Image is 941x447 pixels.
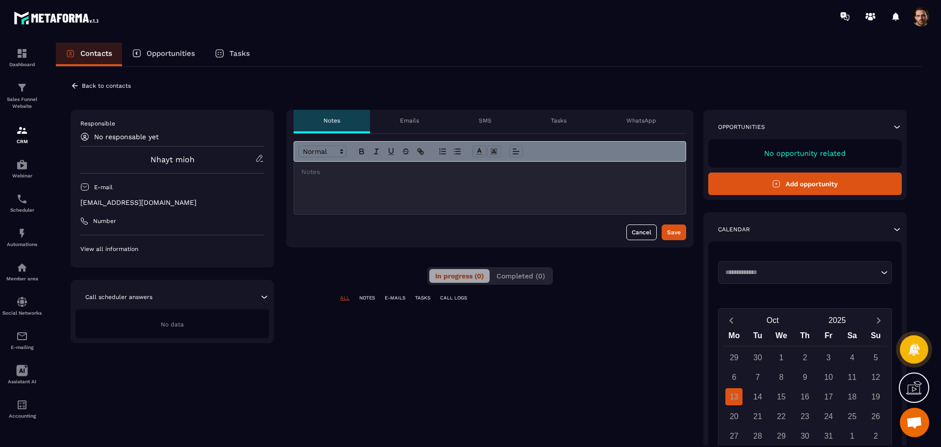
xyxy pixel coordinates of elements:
[869,314,888,327] button: Next month
[725,349,743,366] div: 29
[725,408,743,425] div: 20
[80,120,264,127] p: Responsible
[16,48,28,59] img: formation
[626,224,657,240] button: Cancel
[161,321,184,328] span: No data
[2,207,42,213] p: Scheduler
[769,329,793,346] div: We
[2,276,42,281] p: Member area
[749,388,767,405] div: 14
[2,242,42,247] p: Automations
[773,388,790,405] div: 15
[2,379,42,384] p: Assistant AI
[718,149,892,158] p: No opportunity related
[867,408,884,425] div: 26
[773,408,790,425] div: 22
[16,82,28,94] img: formation
[793,329,817,346] div: Th
[2,254,42,289] a: automationsautomationsMember area
[820,369,837,386] div: 10
[440,295,467,301] p: CALL LOGS
[2,413,42,419] p: Accounting
[867,388,884,405] div: 19
[496,272,545,280] span: Completed (0)
[796,427,814,445] div: 30
[820,349,837,366] div: 3
[85,293,152,301] p: Call scheduler answers
[718,123,765,131] p: Opportunities
[229,49,250,58] p: Tasks
[718,225,750,233] p: Calendar
[80,49,112,58] p: Contacts
[725,369,743,386] div: 6
[749,369,767,386] div: 7
[94,183,113,191] p: E-mail
[749,349,767,366] div: 30
[796,369,814,386] div: 9
[722,329,888,445] div: Calendar wrapper
[773,427,790,445] div: 29
[2,96,42,110] p: Sales Funnel Website
[551,117,567,124] p: Tasks
[2,151,42,186] a: automationsautomationsWebinar
[150,155,195,164] a: Nhayt mioh
[94,133,159,141] p: No responsable yet
[725,388,743,405] div: 13
[16,193,28,205] img: scheduler
[2,357,42,392] a: Assistant AI
[2,289,42,323] a: social-networksocial-networkSocial Networks
[323,117,340,124] p: Notes
[749,408,767,425] div: 21
[2,62,42,67] p: Dashboard
[82,82,131,89] p: Back to contacts
[2,173,42,178] p: Webinar
[722,349,888,445] div: Calendar days
[718,261,892,284] div: Search for option
[841,329,864,346] div: Sa
[864,329,888,346] div: Su
[867,369,884,386] div: 12
[16,227,28,239] img: automations
[843,427,861,445] div: 1
[16,159,28,171] img: automations
[667,227,681,237] div: Save
[205,43,260,66] a: Tasks
[400,117,419,124] p: Emails
[2,220,42,254] a: automationsautomationsAutomations
[2,74,42,117] a: formationformationSales Funnel Website
[773,349,790,366] div: 1
[725,427,743,445] div: 27
[722,314,741,327] button: Previous month
[2,323,42,357] a: emailemailE-mailing
[805,312,869,329] button: Open years overlay
[340,295,349,301] p: ALL
[16,296,28,308] img: social-network
[867,427,884,445] div: 2
[796,408,814,425] div: 23
[415,295,430,301] p: TASKS
[16,399,28,411] img: accountant
[900,408,929,437] div: Mở cuộc trò chuyện
[479,117,492,124] p: SMS
[817,329,840,346] div: Fr
[662,224,686,240] button: Save
[435,272,484,280] span: In progress (0)
[147,49,195,58] p: Opportunities
[2,40,42,74] a: formationformationDashboard
[429,269,490,283] button: In progress (0)
[2,117,42,151] a: formationformationCRM
[843,349,861,366] div: 4
[2,392,42,426] a: accountantaccountantAccounting
[746,329,769,346] div: Tu
[796,349,814,366] div: 2
[741,312,805,329] button: Open months overlay
[2,310,42,316] p: Social Networks
[16,330,28,342] img: email
[122,43,205,66] a: Opportunities
[843,408,861,425] div: 25
[16,262,28,273] img: automations
[722,329,746,346] div: Mo
[722,268,878,277] input: Search for option
[93,217,116,225] p: Number
[843,369,861,386] div: 11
